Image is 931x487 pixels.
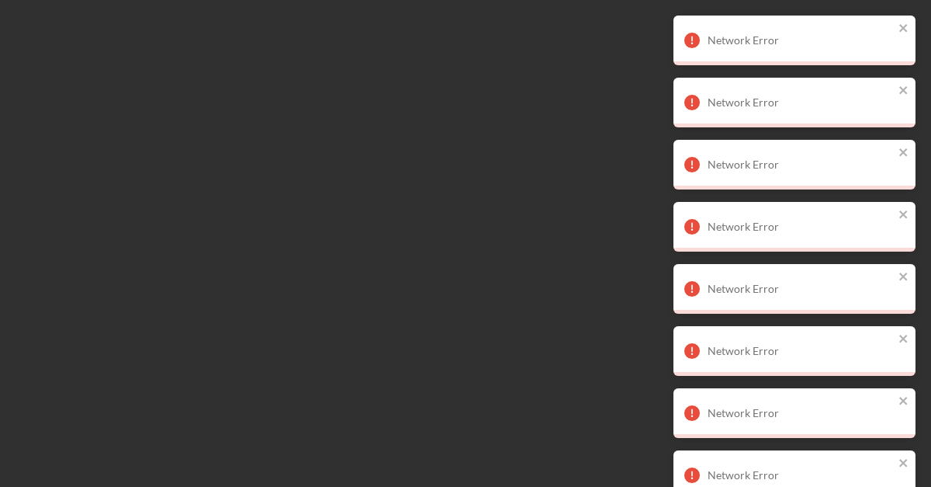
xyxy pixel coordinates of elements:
[708,221,894,233] div: Network Error
[708,469,894,482] div: Network Error
[708,34,894,47] div: Network Error
[898,395,909,409] button: close
[898,22,909,37] button: close
[708,283,894,295] div: Network Error
[898,270,909,285] button: close
[708,96,894,109] div: Network Error
[708,407,894,419] div: Network Error
[898,457,909,471] button: close
[708,158,894,171] div: Network Error
[898,146,909,161] button: close
[898,332,909,347] button: close
[898,208,909,223] button: close
[708,345,894,357] div: Network Error
[898,84,909,99] button: close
